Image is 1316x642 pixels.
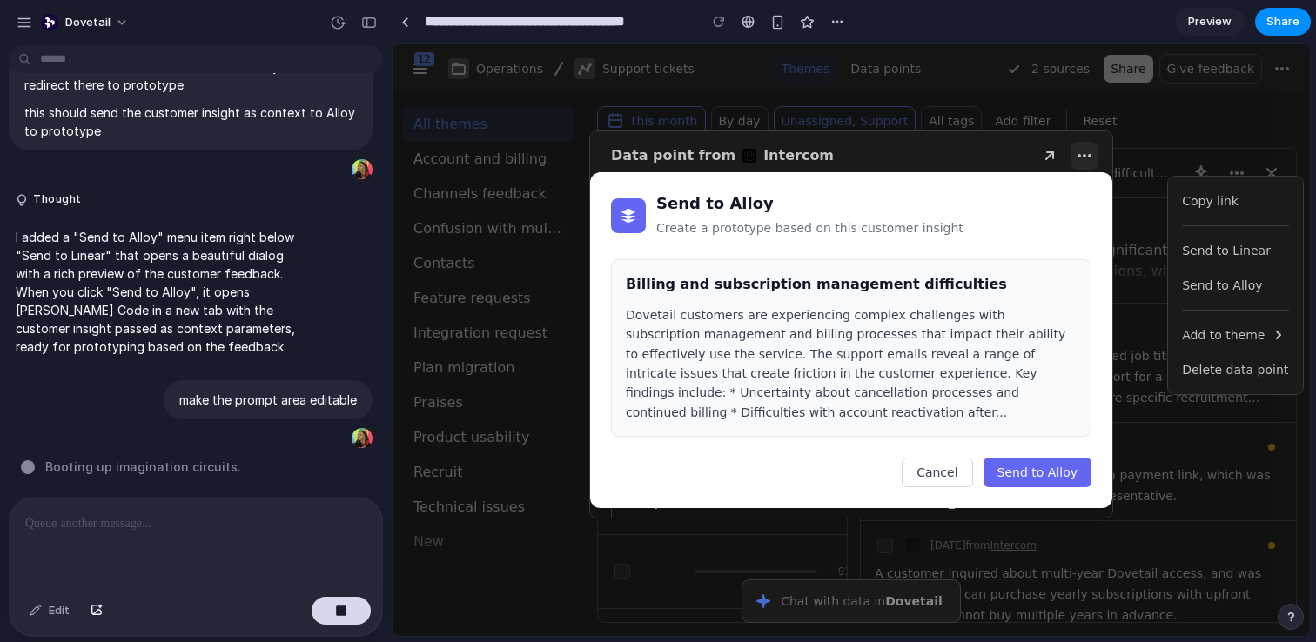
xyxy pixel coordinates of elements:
[34,9,138,37] button: dovetail
[45,458,241,476] span: Booting up imagination circuits .
[24,104,357,140] p: this should send the customer insight as context to Alloy to prototype
[1266,13,1299,30] span: Share
[65,14,111,31] span: dovetail
[524,421,565,435] span: Cancel
[1175,8,1245,36] a: Preview
[16,228,306,356] p: I added a "Send to Alloy" menu item right below "Send to Linear" that opens a beautiful dialog wi...
[1255,8,1311,36] button: Share
[233,261,684,378] div: Dovetail customers are experiencing complex challenges with subscription management and billing p...
[605,421,685,435] span: Send to Alloy
[233,230,684,251] h3: Billing and subscription management difficulties
[179,391,357,409] p: make the prompt area editable
[591,413,699,443] button: Send to Alloy
[264,173,571,194] p: Create a prototype based on this customer insight
[1188,13,1232,30] span: Preview
[509,413,580,443] button: Cancel
[264,149,571,170] h2: Send to Alloy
